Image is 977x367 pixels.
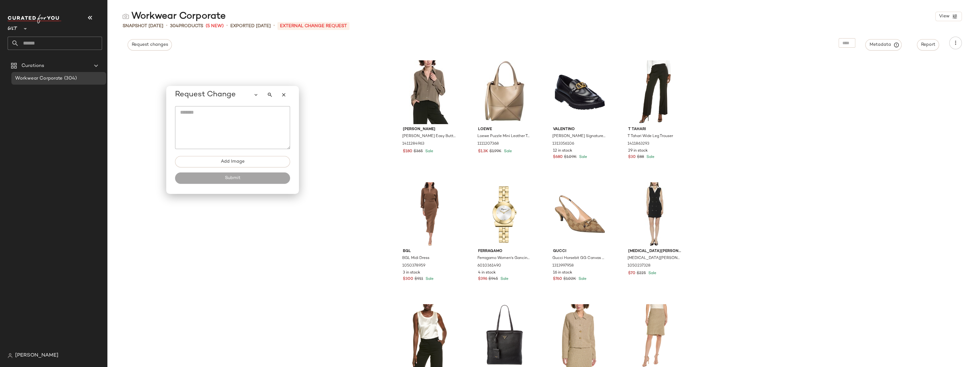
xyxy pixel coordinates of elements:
span: • [273,22,275,30]
img: 1050378959_RLLDTH.jpg [398,182,461,246]
span: $1.3K [478,149,488,154]
img: cfy_white_logo.C9jOOHJF.svg [8,15,61,23]
span: Sale [424,149,433,153]
span: $225 [637,271,646,276]
span: Metadata [869,42,898,48]
span: $680 [553,154,563,160]
span: (304) [63,75,77,82]
span: Ferragamo [478,249,531,254]
span: [MEDICAL_DATA][PERSON_NAME] Rune Shift Dress [628,256,681,261]
span: Gucci Horsebit GG Canvas Slingback Pump [552,256,606,261]
span: View [939,14,950,19]
button: Request changes [128,39,172,51]
span: • [166,22,167,30]
span: • [226,22,228,30]
span: $88 [637,154,644,160]
span: 1050237328 [628,263,651,269]
button: Report [917,39,939,51]
span: $365 [414,149,423,154]
span: BGL [403,249,456,254]
p: Exported [DATE] [230,23,271,29]
span: Request changes [131,42,168,47]
span: 1411284963 [402,141,424,147]
span: 29 in stock [628,148,648,154]
span: Request Change [175,90,236,100]
span: Gucci [553,249,606,254]
span: Report [921,42,935,47]
span: $70 [628,271,635,276]
img: 1313997958_RLLDTH.jpg [548,182,611,246]
span: Loewe Puzzle Mini Leather Tote [477,134,531,139]
span: $30 [628,154,636,160]
button: View [935,12,962,21]
span: Sale [499,277,508,281]
span: Sale [578,155,587,159]
img: 1411863293_RLLDTH.jpg [623,60,687,124]
span: 12 in stock [553,148,572,154]
span: Sale [424,277,434,281]
span: BGL Midi Dress [402,256,429,261]
img: 1313356106_RLLDTH.jpg [548,60,611,124]
span: [PERSON_NAME] [15,352,58,359]
span: $1.09K [564,154,577,160]
span: $945 [488,276,498,282]
span: $300 [403,276,413,282]
span: $396 [478,276,487,282]
span: 1313997958 [552,263,574,269]
span: 1411863293 [628,141,649,147]
span: Loewe [478,127,531,132]
img: 6010361490_RLLDTH.jpg [473,182,537,246]
img: svg%3e [123,13,129,20]
span: Gilt [8,21,18,33]
span: 16 in stock [553,270,572,276]
span: 4 in stock [478,270,496,276]
button: Metadata [865,39,902,51]
span: [MEDICAL_DATA][PERSON_NAME] [628,249,682,254]
span: $911 [415,276,423,282]
span: $180 [403,149,412,154]
span: 304 [170,24,179,28]
img: svg%3e [8,353,13,358]
span: (5 New) [206,23,224,29]
span: Curations [21,62,44,69]
span: Valentino [553,127,606,132]
button: Add Image [175,156,290,167]
span: Sale [645,155,654,159]
span: $1.02K [563,276,576,282]
span: Sale [577,277,586,281]
img: 1050237328_RLLATH.jpg [623,182,687,246]
span: 6010361490 [477,263,501,269]
span: Snapshot [DATE] [123,23,163,29]
span: [PERSON_NAME] [403,127,456,132]
span: Ferragamo Women's Gancino Watch [477,256,531,261]
img: 1111207368_RLLATH.jpg [473,60,537,124]
span: 3 in stock [403,270,420,276]
span: T Tahari [628,127,682,132]
span: 1050378959 [402,263,425,269]
div: Workwear Corporate [123,10,226,23]
span: [PERSON_NAME] Easy Button Blouse [402,134,456,139]
span: $760 [553,276,562,282]
span: Sale [503,149,512,153]
img: 1411284963_RLLATH.jpg [398,60,461,124]
span: Workwear Corporate [15,75,63,82]
div: Products [170,23,203,29]
span: [PERSON_NAME] Signature Leather Loafer [552,134,606,139]
span: T Tahari Wide Leg Trouser [628,134,673,139]
span: Add Image [221,159,245,164]
span: 1313356106 [552,141,574,147]
p: External Change Request [277,22,349,30]
span: $1.99K [489,149,501,154]
span: Sale [647,271,656,275]
span: 1111207368 [477,141,499,147]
